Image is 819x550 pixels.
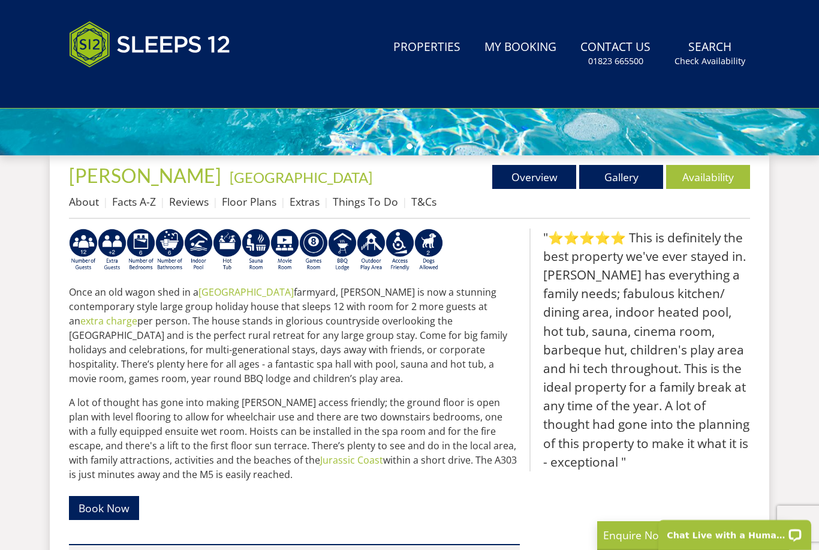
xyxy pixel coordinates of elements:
[320,453,383,467] a: Jurassic Coast
[69,164,225,187] a: [PERSON_NAME]
[184,229,213,272] img: AD_4nXei2dp4L7_L8OvME76Xy1PUX32_NMHbHVSts-g-ZAVb8bILrMcUKZI2vRNdEqfWP017x6NFeUMZMqnp0JYknAB97-jDN...
[666,165,750,189] a: Availability
[169,194,209,209] a: Reviews
[69,395,520,482] p: A lot of thought has gone into making [PERSON_NAME] access friendly; the ground floor is open pla...
[414,229,443,272] img: AD_4nXe7_8LrJK20fD9VNWAdfykBvHkWcczWBt5QOadXbvIwJqtaRaRf-iI0SeDpMmH1MdC9T1Vy22FMXzzjMAvSuTB5cJ7z5...
[290,194,320,209] a: Extras
[69,164,221,187] span: [PERSON_NAME]
[480,34,561,61] a: My Booking
[112,194,156,209] a: Facts A-Z
[270,229,299,272] img: AD_4nXcMx2CE34V8zJUSEa4yj9Pppk-n32tBXeIdXm2A2oX1xZoj8zz1pCuMiQujsiKLZDhbHnQsaZvA37aEfuFKITYDwIrZv...
[69,496,139,519] a: Book Now
[198,285,294,299] a: [GEOGRAPHIC_DATA]
[80,314,137,327] a: extra charge
[69,285,520,386] p: Once an old wagon shed in a farmyard, [PERSON_NAME] is now a stunning contemporary style large gr...
[651,512,819,550] iframe: LiveChat chat widget
[98,229,127,272] img: AD_4nXeP6WuvG491uY6i5ZIMhzz1N248Ei-RkDHdxvvjTdyF2JXhbvvI0BrTCyeHgyWBEg8oAgd1TvFQIsSlzYPCTB7K21VoI...
[357,229,386,272] img: AD_4nXfjdDqPkGBf7Vpi6H87bmAUe5GYCbodrAbU4sf37YN55BCjSXGx5ZgBV7Vb9EJZsXiNVuyAiuJUB3WVt-w9eJ0vaBcHg...
[225,169,372,186] span: -
[588,55,643,67] small: 01823 665500
[299,229,328,272] img: AD_4nXdrZMsjcYNLGsKuA84hRzvIbesVCpXJ0qqnwZoX5ch9Zjv73tWe4fnFRs2gJ9dSiUubhZXckSJX_mqrZBmYExREIfryF...
[576,34,655,73] a: Contact Us01823 665500
[242,229,270,272] img: AD_4nXdjbGEeivCGLLmyT_JEP7bTfXsjgyLfnLszUAQeQ4RcokDYHVBt5R8-zTDbAVICNoGv1Dwc3nsbUb1qR6CAkrbZUeZBN...
[230,169,372,186] a: [GEOGRAPHIC_DATA]
[389,34,465,61] a: Properties
[127,229,155,272] img: AD_4nXfRzBlt2m0mIteXDhAcJCdmEApIceFt1SPvkcB48nqgTZkfMpQlDmULa47fkdYiHD0skDUgcqepViZHFLjVKS2LWHUqM...
[333,194,398,209] a: Things To Do
[670,34,750,73] a: SearchCheck Availability
[675,55,745,67] small: Check Availability
[492,165,576,189] a: Overview
[386,229,414,272] img: AD_4nXe3VD57-M2p5iq4fHgs6WJFzKj8B0b3RcPFe5LKK9rgeZlFmFoaMJPsJOOJzc7Q6RMFEqsjIZ5qfEJu1txG3QLmI_2ZW...
[411,194,436,209] a: T&Cs
[603,527,783,543] p: Enquire Now
[213,229,242,272] img: AD_4nXcpX5uDwed6-YChlrI2BYOgXwgg3aqYHOhRm0XfZB-YtQW2NrmeCr45vGAfVKUq4uWnc59ZmEsEzoF5o39EWARlT1ewO...
[69,229,98,272] img: AD_4nXeyNBIiEViFqGkFxeZn-WxmRvSobfXIejYCAwY7p4slR9Pvv7uWB8BWWl9Rip2DDgSCjKzq0W1yXMRj2G_chnVa9wg_L...
[529,229,750,471] blockquote: "⭐⭐⭐⭐⭐ This is definitely the best property we've ever stayed in. [PERSON_NAME] has everything a ...
[328,229,357,272] img: AD_4nXfdu1WaBqbCvRx5dFd3XGC71CFesPHPPZknGuZzXQvBzugmLudJYyY22b9IpSVlKbnRjXo7AJLKEyhYodtd_Fvedgm5q...
[155,229,184,272] img: AD_4nXdmwCQHKAiIjYDk_1Dhq-AxX3fyYPYaVgX942qJE-Y7he54gqc0ybrIGUg6Qr_QjHGl2FltMhH_4pZtc0qV7daYRc31h...
[63,82,189,92] iframe: Customer reviews powered by Trustpilot
[69,194,99,209] a: About
[222,194,276,209] a: Floor Plans
[579,165,663,189] a: Gallery
[69,14,231,74] img: Sleeps 12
